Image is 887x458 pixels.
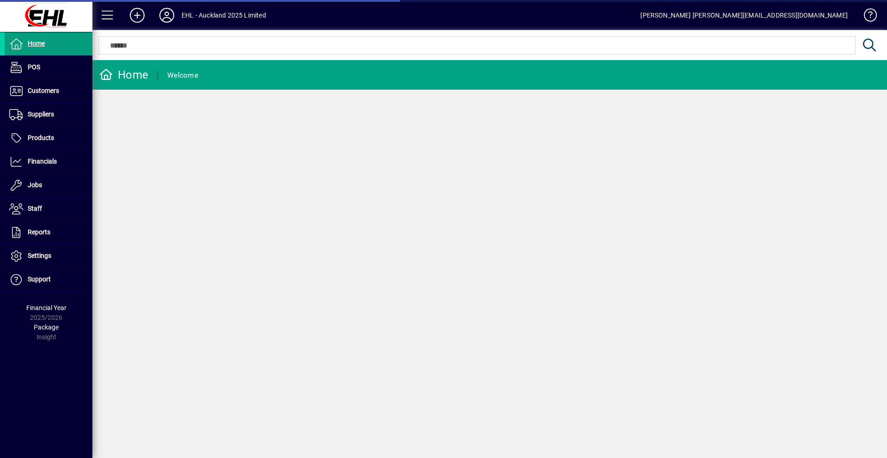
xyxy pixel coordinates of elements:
button: Add [122,7,152,24]
span: Package [34,324,59,331]
div: EHL - Auckland 2025 Limited [182,8,266,23]
div: [PERSON_NAME] [PERSON_NAME][EMAIL_ADDRESS][DOMAIN_NAME] [640,8,848,23]
a: Products [5,127,92,150]
a: POS [5,56,92,79]
button: Profile [152,7,182,24]
span: POS [28,63,40,71]
a: Staff [5,197,92,220]
span: Jobs [28,181,42,189]
a: Support [5,268,92,291]
a: Suppliers [5,103,92,126]
span: Financial Year [26,304,67,311]
a: Knowledge Base [857,2,875,32]
span: Financials [28,158,57,165]
a: Jobs [5,174,92,197]
div: Home [99,67,148,82]
span: Home [28,40,45,47]
span: Settings [28,252,51,259]
a: Customers [5,79,92,103]
span: Reports [28,228,50,236]
span: Customers [28,87,59,94]
span: Suppliers [28,110,54,118]
a: Settings [5,244,92,268]
span: Support [28,275,51,283]
a: Financials [5,150,92,173]
div: Welcome [167,68,198,83]
a: Reports [5,221,92,244]
span: Staff [28,205,42,212]
span: Products [28,134,54,141]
